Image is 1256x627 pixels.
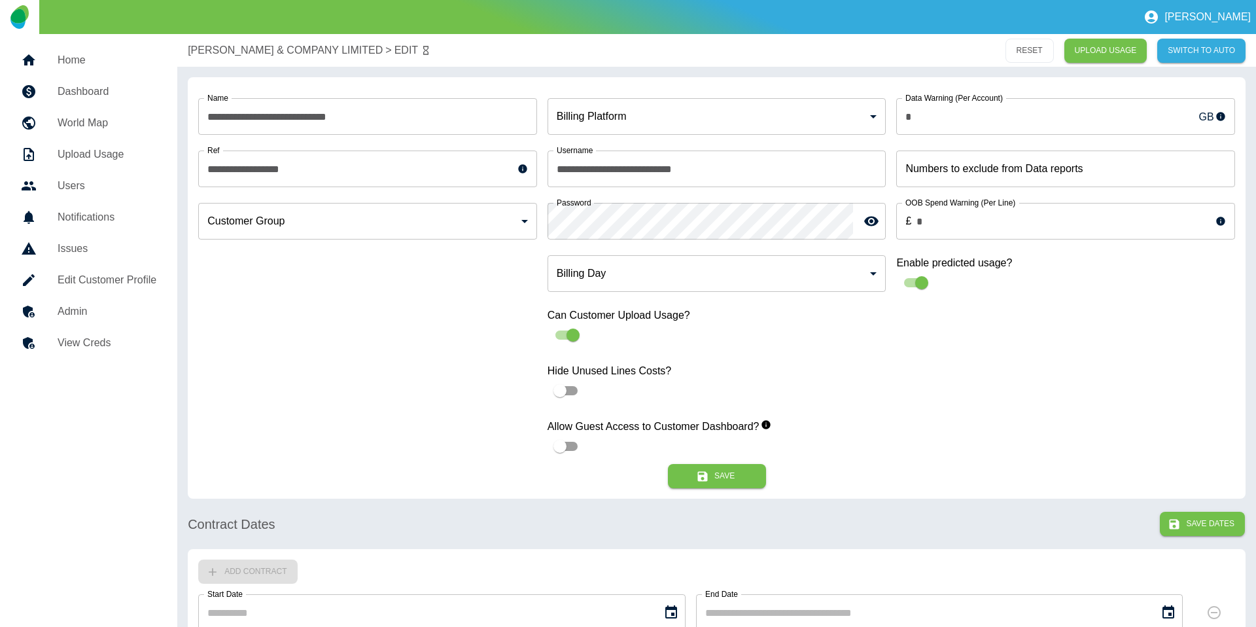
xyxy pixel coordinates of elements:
h5: Users [58,178,156,194]
a: Edit Customer Profile [10,264,167,296]
a: UPLOAD USAGE [1064,39,1147,63]
label: OOB Spend Warning (Per Line) [905,197,1015,208]
p: £ [905,213,911,229]
label: Password [557,197,591,208]
h5: Admin [58,304,156,319]
svg: This is a unique reference for your use - it can be anything [517,164,528,174]
a: View Creds [10,327,167,359]
a: Upload Usage [10,139,167,170]
p: [PERSON_NAME] [1164,11,1251,23]
h5: Notifications [58,209,156,225]
h5: Edit Customer Profile [58,272,156,288]
h6: Contract Dates [188,514,275,535]
a: Issues [10,233,167,264]
h5: Upload Usage [58,147,156,162]
a: [PERSON_NAME] & COMPANY LIMITED [188,43,383,58]
img: Logo [10,5,28,29]
button: SWITCH TO AUTO [1157,39,1246,63]
a: EDIT [394,43,418,58]
p: > [385,43,391,58]
label: Allow Guest Access to Customer Dashboard? [548,419,886,434]
button: Choose date [658,600,684,626]
label: Enable predicted usage? [896,255,1235,270]
label: Start Date [207,588,243,600]
a: Dashboard [10,76,167,107]
a: Home [10,45,167,76]
button: Save [668,464,766,488]
label: Ref [207,145,220,156]
svg: This sets the monthly warning limit for your customer’s Mobile Data usage and will be displayed a... [1215,111,1226,122]
a: World Map [10,107,167,139]
button: toggle password visibility [858,208,884,234]
label: Name [207,92,228,103]
h5: World Map [58,115,156,131]
h5: Home [58,52,156,68]
a: Notifications [10,202,167,233]
label: Hide Unused Lines Costs? [548,363,886,378]
label: End Date [705,588,738,600]
label: Data Warning (Per Account) [905,92,1003,103]
button: [PERSON_NAME] [1138,4,1256,30]
h5: Issues [58,241,156,257]
label: Can Customer Upload Usage? [548,308,886,323]
svg: When enabled, this allows guest users to view your customer dashboards. [761,420,771,430]
a: Users [10,170,167,202]
button: Save Dates [1160,512,1245,536]
button: Choose date [1155,600,1181,626]
h5: View Creds [58,335,156,351]
h5: Dashboard [58,84,156,99]
button: RESET [1005,39,1054,63]
a: Admin [10,296,167,327]
label: Username [557,145,593,156]
svg: This sets the warning limit for each line’s Out-of-Bundle usage and usage exceeding the limit wil... [1215,216,1226,226]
